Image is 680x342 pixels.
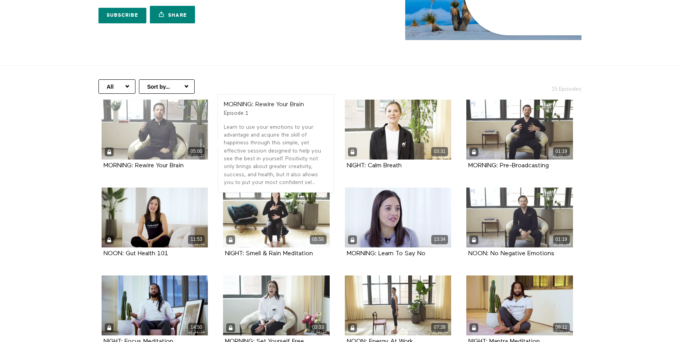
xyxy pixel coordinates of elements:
[224,102,304,108] strong: MORNING: Rewire Your Brain
[553,323,570,332] div: 08:12
[347,163,402,169] strong: NIGHT: Calm Breath
[104,163,184,168] a: MORNING: Rewire Your Brain
[150,6,195,23] a: Share
[345,275,452,335] a: NOON: Energy At Work 07:28
[223,275,330,335] a: MORNING: Set Yourself Free 03:33
[468,163,549,169] strong: MORNING: Pre-Broadcasting
[468,251,554,257] strong: NOON: No Negative Emotions
[345,100,452,160] a: NIGHT: Calm Breath 03:31
[104,163,184,169] strong: MORNING: Rewire Your Brain
[104,251,168,256] a: NOON: Gut Health 101
[223,188,330,247] a: NIGHT: Smell & Rain Meditation 05:58
[310,235,327,244] div: 05:58
[224,123,328,186] p: Learn to use your emotions to your advantage and acquire the skill of happiness through this simp...
[553,147,570,156] div: 01:19
[499,79,586,93] h2: 15 Episodes
[347,163,402,168] a: NIGHT: Calm Breath
[188,323,205,332] div: 14:50
[225,251,313,257] strong: NIGHT: Smell & Rain Meditation
[347,251,425,257] strong: MORNING: Learn To Say No
[310,323,327,332] div: 03:33
[188,235,205,244] div: 11:53
[188,147,205,156] div: 05:00
[468,251,554,256] a: NOON: No Negative Emotions
[345,188,452,247] a: MORNING: Learn To Say No 13:34
[102,100,208,160] a: MORNING: Rewire Your Brain 05:00
[102,188,208,247] a: NOON: Gut Health 101 11:53
[98,8,146,23] a: Subscribe
[224,110,248,116] span: Episode 1
[431,147,448,156] div: 03:31
[466,275,573,335] a: NIGHT: Mantra Meditation 08:12
[466,100,573,160] a: MORNING: Pre-Broadcasting 01:19
[466,188,573,247] a: NOON: No Negative Emotions 01:19
[553,235,570,244] div: 01:19
[468,163,549,168] a: MORNING: Pre-Broadcasting
[102,275,208,335] a: NIGHT: Focus Meditation 14:50
[431,323,448,332] div: 07:28
[347,251,425,256] a: MORNING: Learn To Say No
[104,251,168,257] strong: NOON: Gut Health 101
[431,235,448,244] div: 13:34
[225,251,313,256] a: NIGHT: Smell & Rain Meditation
